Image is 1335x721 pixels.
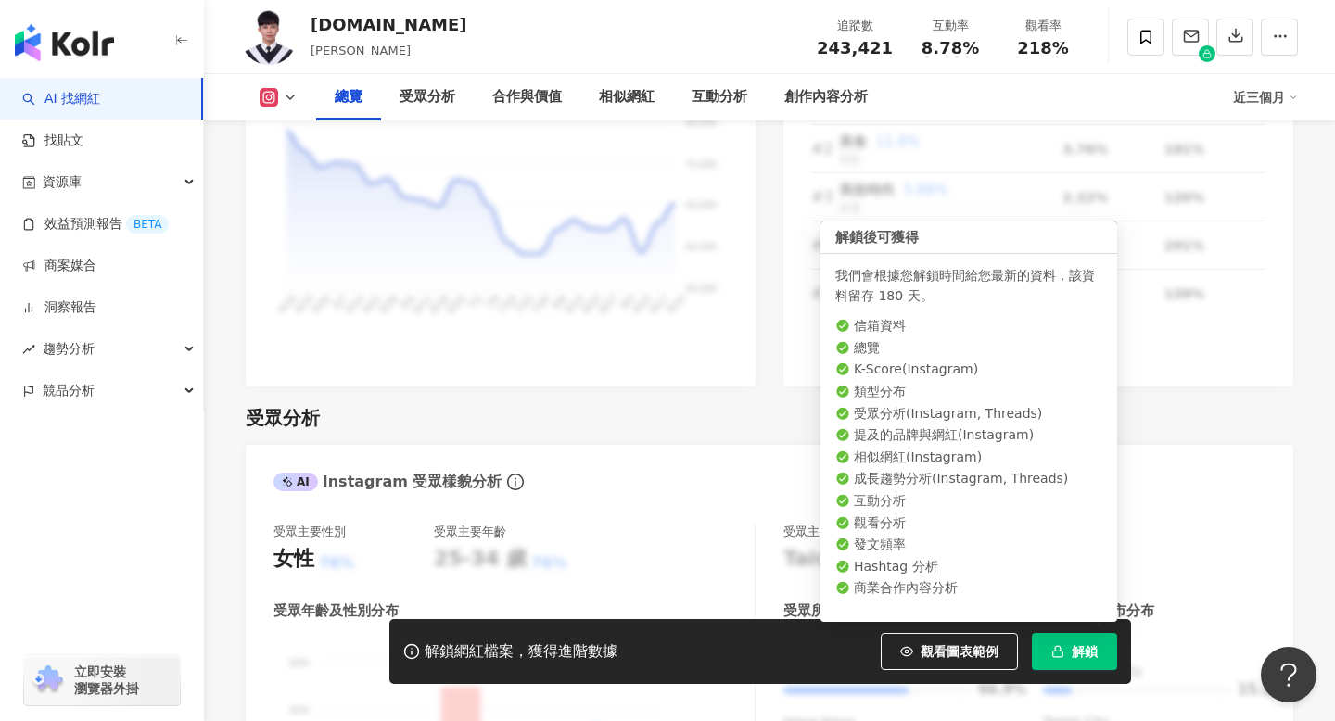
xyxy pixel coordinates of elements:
div: 受眾主要國家/地區 [783,524,884,540]
img: logo [15,24,114,61]
li: 成長趨勢分析 ( Instagram, Threads ) [835,470,1102,488]
span: [PERSON_NAME] [311,44,411,57]
span: rise [22,343,35,356]
img: KOL Avatar [241,9,297,65]
div: 我們會根據您解鎖時間給您最新的資料，該資料留存 180 天。 [835,265,1102,306]
span: 8.78% [922,39,979,57]
li: 相似網紅 ( Instagram ) [835,449,1102,467]
li: K-Score ( Instagram ) [835,360,1102,379]
span: 資源庫 [43,161,82,203]
div: 互動率 [915,17,985,35]
a: 洞察報告 [22,298,96,317]
img: chrome extension [30,665,66,695]
div: Instagram 受眾樣貌分析 [273,472,502,492]
span: 趨勢分析 [43,328,95,370]
span: 立即安裝 瀏覽器外掛 [74,664,139,697]
a: 效益預測報告BETA [22,215,169,234]
div: 受眾分析 [400,86,455,108]
a: 找貼文 [22,132,83,150]
span: 解鎖 [1072,644,1098,659]
div: 近三個月 [1233,82,1298,112]
li: 總覽 [835,339,1102,358]
div: 相似網紅 [599,86,655,108]
div: 解鎖後可獲得 [820,221,1117,254]
button: 觀看圖表範例 [881,633,1018,670]
div: 女性 [273,545,314,574]
li: 受眾分析 ( Instagram, Threads ) [835,405,1102,424]
div: AI [273,473,318,491]
li: Hashtag 分析 [835,558,1102,576]
li: 商業合作內容分析 [835,579,1102,598]
li: 互動分析 [835,492,1102,511]
div: 受眾主要性別 [273,524,346,540]
a: searchAI 找網紅 [22,90,100,108]
div: 解鎖網紅檔案，獲得進階數據 [425,642,617,662]
a: 商案媒合 [22,257,96,275]
div: 合作與價值 [492,86,562,108]
div: 互動分析 [692,86,747,108]
span: 243,421 [817,38,893,57]
div: [DOMAIN_NAME] [311,13,467,36]
div: 總覽 [335,86,362,108]
span: 競品分析 [43,370,95,411]
span: info-circle [504,471,527,493]
li: 類型分布 [835,383,1102,401]
button: 解鎖 [1032,633,1117,670]
a: chrome extension立即安裝 瀏覽器外掛 [24,655,180,705]
li: 觀看分析 [835,514,1102,533]
div: 受眾年齡及性別分布 [273,601,399,621]
span: 218% [1017,39,1069,57]
li: 發文頻率 [835,536,1102,554]
div: 受眾所在國家地區分布 [783,601,922,621]
div: 觀看率 [1008,17,1078,35]
div: 受眾主要年齡 [434,524,506,540]
li: 提及的品牌與網紅 ( Instagram ) [835,426,1102,445]
div: 追蹤數 [817,17,893,35]
div: 受眾分析 [246,405,320,431]
span: 觀看圖表範例 [921,644,998,659]
li: 信箱資料 [835,317,1102,335]
div: 創作內容分析 [784,86,868,108]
